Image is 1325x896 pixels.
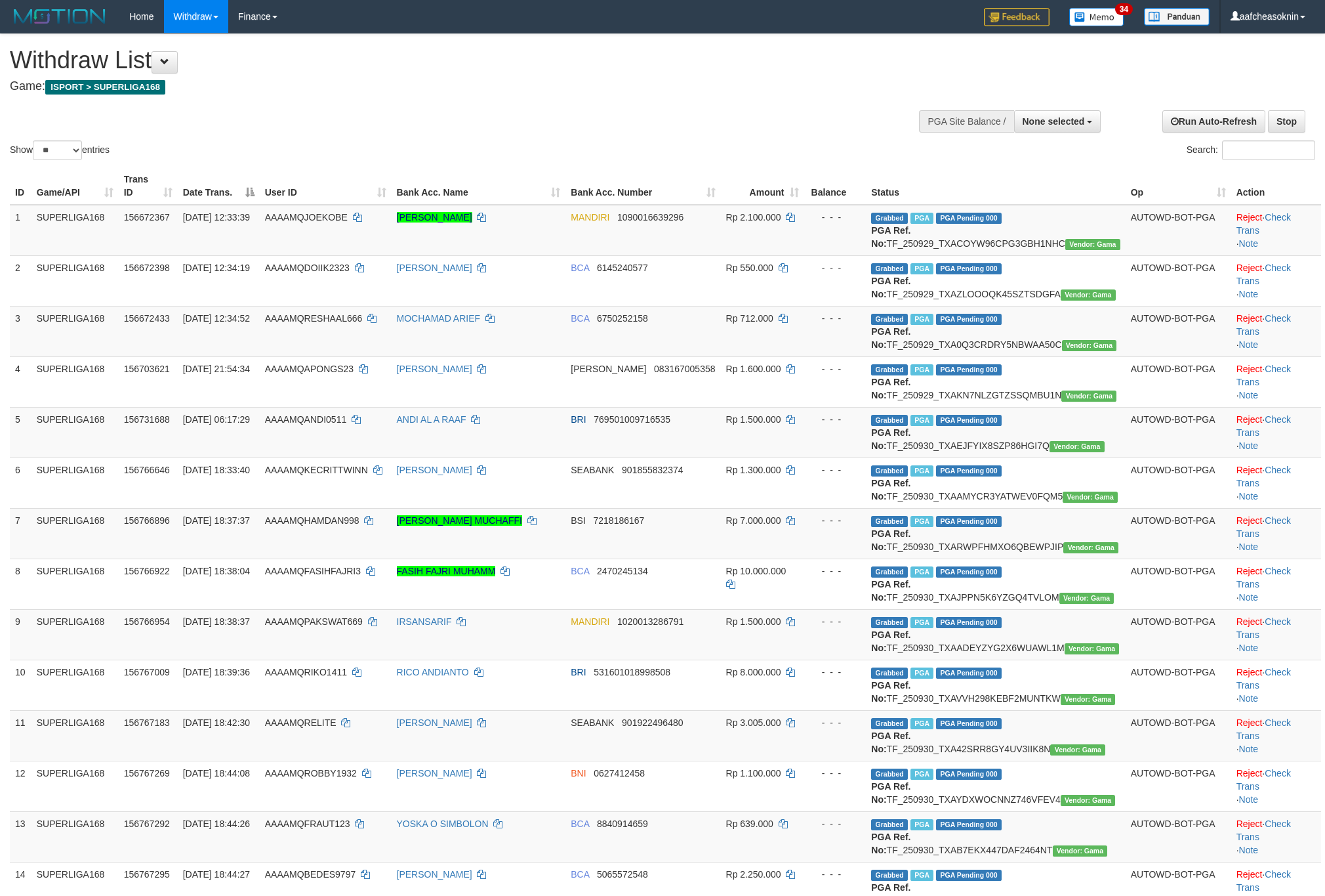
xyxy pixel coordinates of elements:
[1231,306,1321,356] td: · ·
[10,811,31,862] td: 13
[1236,212,1263,223] a: Reject
[1162,110,1265,133] a: Run Auto-Refresh
[1236,566,1291,589] a: Check Trans
[597,313,648,324] span: Copy 6750252158 to clipboard
[871,566,908,578] span: Grabbed
[1239,643,1259,653] a: Note
[1231,407,1321,458] td: · ·
[871,377,910,400] b: PGA Ref. No:
[871,629,910,653] b: PGA Ref. No:
[183,667,250,677] span: [DATE] 18:39:36
[910,364,933,375] span: Marked by aafchhiseyha
[871,326,910,350] b: PGA Ref. No:
[1236,313,1291,337] a: Check Trans
[1069,8,1124,26] img: Button%20Memo.svg
[1236,263,1263,273] a: Reject
[1236,313,1263,324] a: Reject
[1062,340,1117,351] span: Vendor URL: https://trx31.1velocity.biz
[726,212,781,223] span: Rp 2.100.000
[124,212,170,223] span: 156672367
[31,660,119,710] td: SUPERLIGA168
[1236,515,1263,526] a: Reject
[10,761,31,811] td: 12
[871,213,908,224] span: Grabbed
[1050,744,1105,756] span: Vendor URL: https://trx31.1velocity.biz
[617,212,683,223] span: Copy 1090016639296 to clipboard
[1236,465,1291,488] a: Check Trans
[726,667,781,677] span: Rp 8.000.000
[866,167,1125,205] th: Status
[871,769,908,780] span: Grabbed
[910,314,933,325] span: Marked by aafsoycanthlai
[809,817,861,830] div: - - -
[721,167,804,205] th: Amount: activate to sort column ascending
[183,212,250,223] span: [DATE] 12:33:39
[1061,795,1116,806] span: Vendor URL: https://trx31.1velocity.biz
[726,364,781,374] span: Rp 1.600.000
[1231,609,1321,660] td: · ·
[1061,289,1116,301] span: Vendor URL: https://trx31.1velocity.biz
[265,313,363,324] span: AAAAMQRESHAAL666
[809,565,861,578] div: - - -
[1239,238,1259,249] a: Note
[936,465,1002,477] span: PGA Pending
[265,515,359,526] span: AAAAMQHAMDAN998
[594,768,645,779] span: Copy 0627412458 to clipboard
[1236,869,1291,893] a: Check Trans
[265,717,336,728] span: AAAAMQRELITE
[183,566,250,576] span: [DATE] 18:38:04
[31,609,119,660] td: SUPERLIGA168
[1236,717,1263,728] a: Reject
[10,508,31,559] td: 7
[124,263,170,273] span: 156672398
[31,306,119,356] td: SUPERLIGA168
[10,407,31,458] td: 5
[124,819,170,829] span: 156767292
[866,609,1125,660] td: TF_250930_TXAADEYZYG2X6WUAWL1M
[866,458,1125,508] td: TF_250930_TXAAMYCR3YATWEV0FQM5
[397,819,489,829] a: YOSKA O SIMBOLON
[910,617,933,628] span: Marked by aafsengchandara
[1239,592,1259,603] a: Note
[1236,819,1291,842] a: Check Trans
[1239,845,1259,855] a: Note
[809,615,861,628] div: - - -
[871,427,910,451] b: PGA Ref. No:
[178,167,260,205] th: Date Trans.: activate to sort column descending
[124,313,170,324] span: 156672433
[809,312,861,325] div: - - -
[866,710,1125,761] td: TF_250930_TXA42SRR8GY4UV3IIK8N
[809,211,861,224] div: - - -
[265,364,354,374] span: AAAAMQAPONGS23
[260,167,392,205] th: User ID: activate to sort column ascending
[1239,491,1259,501] a: Note
[10,205,31,256] td: 1
[910,566,933,578] span: Marked by aafsoumeymey
[392,167,566,205] th: Bank Acc. Name: activate to sort column ascending
[571,414,586,425] span: BRI
[1231,356,1321,407] td: · ·
[1231,255,1321,306] td: · ·
[1050,441,1105,452] span: Vendor URL: https://trx31.1velocity.biz
[1236,364,1263,374] a: Reject
[726,819,773,829] span: Rp 639.000
[726,313,773,324] span: Rp 712.000
[565,167,720,205] th: Bank Acc. Number: activate to sort column ascending
[265,212,348,223] span: AAAAMQJOEKOBE
[1222,140,1315,160] input: Search:
[265,263,350,273] span: AAAAMQDOIIK2323
[119,167,178,205] th: Trans ID: activate to sort column ascending
[1239,744,1259,754] a: Note
[10,559,31,609] td: 8
[10,356,31,407] td: 4
[10,255,31,306] td: 2
[571,768,586,779] span: BNI
[397,313,481,324] a: MOCHAMAD ARIEF
[1115,3,1133,15] span: 34
[622,465,683,475] span: Copy 901855832374 to clipboard
[10,80,870,93] h4: Game:
[571,212,609,223] span: MANDIRI
[571,515,586,526] span: BSI
[809,261,861,274] div: - - -
[397,566,496,576] a: FASIH FAJRI MUHAMM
